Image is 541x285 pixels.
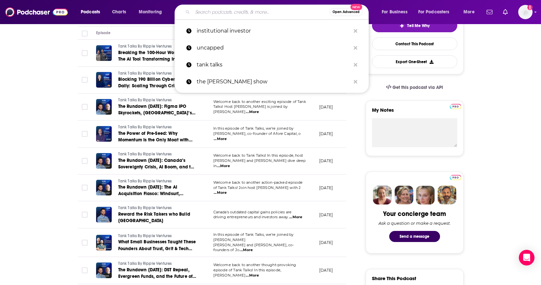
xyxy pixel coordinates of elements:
[118,157,196,170] a: The Rundown [DATE]: Canada’s Sovereignty Crisis, AI Boom, and the Rise of Secondary Deals
[382,7,407,17] span: For Business
[392,85,443,90] span: Get this podcast via API
[372,107,457,118] label: My Notes
[118,71,196,77] a: Tank Talks By Ripple Ventures
[372,55,457,68] button: Export One-Sheet
[82,240,88,246] span: Toggle select row
[213,268,281,278] span: episode of Tank Talks! In this episode, [PERSON_NAME]
[118,98,172,102] span: Tank Talks By Ripple Ventures
[118,178,196,184] a: Tank Talks By Ripple Ventures
[108,7,130,17] a: Charts
[96,29,111,37] div: Episode
[459,7,483,17] button: open menu
[213,215,289,219] span: driving entrepreneurs and investors away.
[240,248,253,253] span: ...More
[175,39,369,56] a: uncapped
[118,103,196,116] a: The Rundown [DATE]: Figma IPO Skyrockets, [GEOGRAPHIC_DATA]’s Crypto Pivot, and Amazon’s AI Conte...
[82,267,88,273] span: Toggle select row
[118,151,196,157] a: Tank Talks By Ripple Ventures
[394,186,413,205] img: Barbara Profile
[213,232,294,242] span: In this episode of Tank Talks, we’re joined by [PERSON_NAME]
[175,22,369,39] a: institutional investor
[373,186,392,205] img: Sydney Profile
[118,44,196,50] a: Tank Talks By Ripple Ventures
[134,7,170,17] button: open menu
[118,124,196,130] a: Tank Talks By Ripple Ventures
[197,22,350,39] p: institutional investor
[372,19,457,32] button: tell me why sparkleTell Me Why
[82,50,88,56] span: Toggle select row
[112,7,126,17] span: Charts
[319,158,333,164] p: [DATE]
[213,104,288,114] span: Talks! Host [PERSON_NAME] is joined by [PERSON_NAME]
[450,174,461,180] a: Pro website
[319,185,333,191] p: [DATE]
[213,158,306,168] span: [PERSON_NAME] and [PERSON_NAME] dive deep in
[82,77,88,83] span: Toggle select row
[372,275,416,281] h3: Share This Podcast
[333,10,360,14] span: Open Advanced
[246,273,259,278] span: ...More
[118,50,195,75] span: Breaking the 100-Hour Work Week: The AI Tool Transforming Investment Banking with [PERSON_NAME] a...
[519,250,534,265] div: Open Intercom Messenger
[118,184,191,203] span: The Rundown [DATE]: The AI Acquisition Fiasco: Windsurf, DeepMind, and Meta's Talent War
[399,23,405,28] img: tell me why sparkle
[518,5,533,19] img: User Profile
[378,221,451,226] div: Ask a question or make a request.
[175,56,369,73] a: tank talks
[82,212,88,218] span: Toggle select row
[450,103,461,109] a: Pro website
[118,158,196,176] span: The Rundown [DATE]: Canada’s Sovereignty Crisis, AI Boom, and the Rise of Secondary Deals
[213,126,294,131] span: In this episode of Tank Talks, we’re joined by
[118,184,196,197] a: The Rundown [DATE]: The AI Acquisition Fiasco: Windsurf, DeepMind, and Meta's Talent War
[518,5,533,19] button: Show profile menu
[118,205,196,211] a: Tank Talks By Ripple Ventures
[213,185,301,190] span: of Tank Talks! Join host [PERSON_NAME] with J
[82,104,88,110] span: Toggle select row
[350,4,362,10] span: New
[407,23,430,28] span: Tell Me Why
[213,263,296,267] span: Welcome back to another thought-provoking
[82,185,88,191] span: Toggle select row
[118,267,196,280] a: The Rundown [DATE]: DST Repeal, Evergreen Funds, and the Future of Banking & AI
[527,5,533,10] svg: Add a profile image
[118,77,191,102] span: Blocking 190 Billion Cyberattacks Daily: Scaling Through Crises & [PERSON_NAME] with [PERSON_NAME...
[418,7,449,17] span: For Podcasters
[372,37,457,50] a: Contact This Podcast
[81,7,100,17] span: Podcasts
[500,7,510,18] a: Show notifications dropdown
[213,210,292,214] span: Canada's outdated capital gains policies are
[484,7,495,18] a: Show notifications dropdown
[450,175,461,180] img: Podchaser Pro
[214,190,227,195] span: ...More
[197,39,350,56] p: uncapped
[118,179,172,183] span: Tank Talks By Ripple Ventures
[319,131,333,136] p: [DATE]
[5,6,68,18] img: Podchaser - Follow, Share and Rate Podcasts
[118,211,196,224] a: Reward the Risk Takers who Build [GEOGRAPHIC_DATA]
[213,153,303,158] span: Welcome back to Tank Talks! In this episode, host
[217,164,230,169] span: ...More
[181,5,375,20] div: Search podcasts, credits, & more...
[118,239,196,264] span: What Small Businesses Taught These Founders About Trust, Grit & Tech with [PERSON_NAME] and [PERS...
[381,79,448,95] a: Get this podcast via API
[118,125,172,129] span: Tank Talks By Ripple Ventures
[319,240,333,245] p: [DATE]
[213,99,306,104] span: Welcome back to another exciting episode of Tank
[175,73,369,90] a: the [PERSON_NAME] show
[319,212,333,218] p: [DATE]
[118,152,172,156] span: Tank Talks By Ripple Ventures
[118,130,196,143] a: The Power of Pre-Seed: Why Momentum Is the Only Moat with [PERSON_NAME][DEMOGRAPHIC_DATA] of Afor...
[118,206,172,210] span: Tank Talks By Ripple Ventures
[118,261,172,266] span: Tank Talks By Ripple Ventures
[518,5,533,19] span: Logged in as creseburg
[213,180,303,185] span: Welcome back to another action-packed episode
[416,186,435,205] img: Jules Profile
[118,104,195,129] span: The Rundown [DATE]: Figma IPO Skyrockets, [GEOGRAPHIC_DATA]’s Crypto Pivot, and Amazon’s AI Conte...
[389,231,440,242] button: Send a message
[118,234,172,238] span: Tank Talks By Ripple Ventures
[118,71,172,76] span: Tank Talks By Ripple Ventures
[118,233,196,239] a: Tank Talks By Ripple Ventures
[213,131,301,136] span: [PERSON_NAME], co-founder of Afore Capital, o
[118,97,196,103] a: Tank Talks By Ripple Ventures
